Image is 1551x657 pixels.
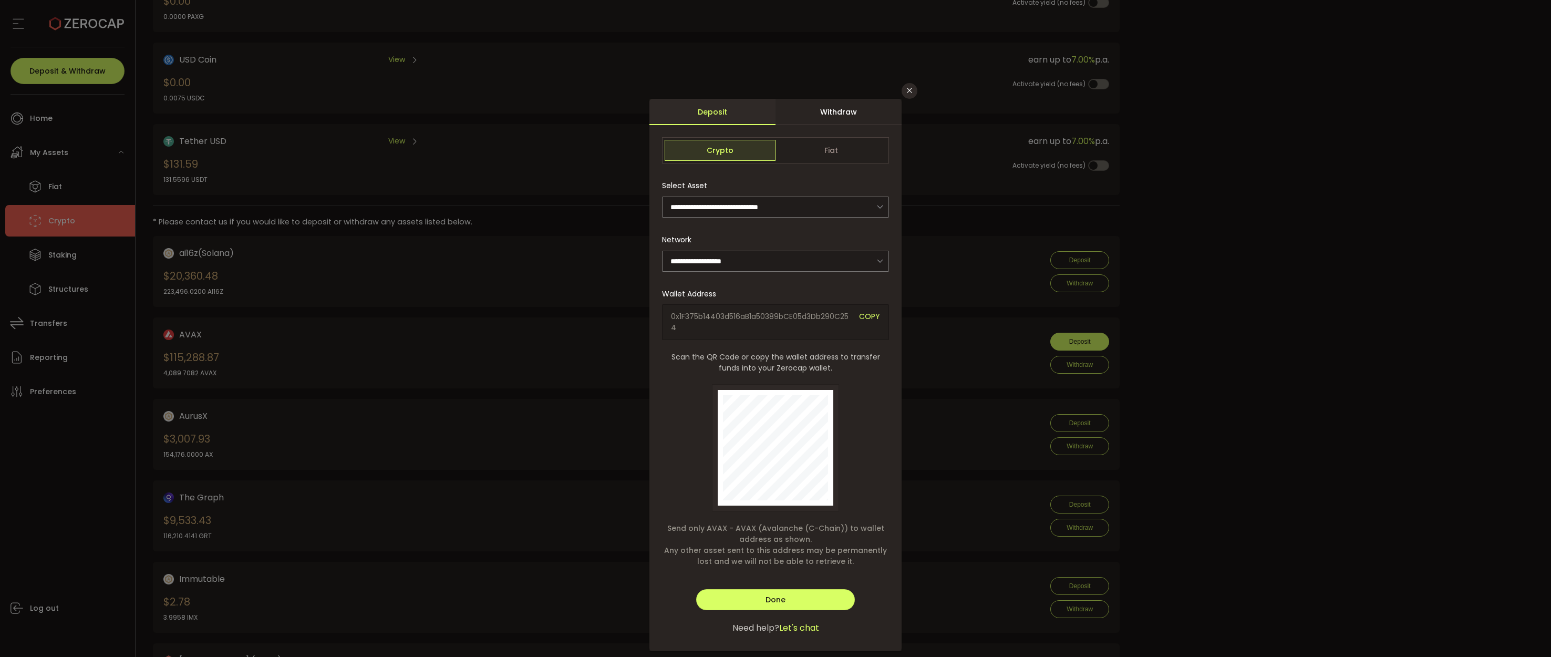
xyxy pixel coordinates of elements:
[662,545,889,567] span: Any other asset sent to this address may be permanently lost and we will not be able to retrieve it.
[696,589,855,610] button: Done
[902,83,917,99] button: Close
[662,180,714,191] label: Select Asset
[671,311,851,333] span: 0x1F375b14403d516aB1a50389bCE05d3Db290C254
[775,99,902,125] div: Withdraw
[662,352,889,374] span: Scan the QR Code or copy the wallet address to transfer funds into your Zerocap wallet.
[662,289,722,299] label: Wallet Address
[649,99,775,125] div: Deposit
[779,622,819,634] span: Let's chat
[766,594,785,605] span: Done
[732,622,779,634] span: Need help?
[665,140,775,161] span: Crypto
[775,140,886,161] span: Fiat
[662,523,889,545] span: Send only AVAX - AVAX (Avalanche (C-Chain)) to wallet address as shown.
[662,234,698,245] label: Network
[649,99,902,651] div: dialog
[859,311,880,333] span: COPY
[1429,543,1551,657] iframe: Chat Widget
